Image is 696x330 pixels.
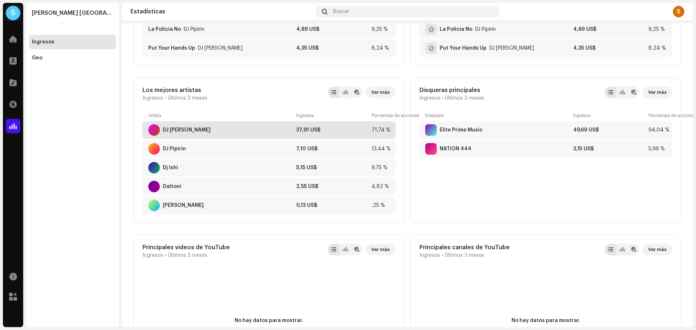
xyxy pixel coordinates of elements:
[419,87,484,94] div: Disqueras principales
[648,85,667,100] span: Ver más
[333,9,349,14] span: Buscar
[371,242,390,257] span: Ver más
[649,26,667,32] div: 9,25 %
[673,6,684,17] div: S
[29,51,116,65] re-m-nav-item: Geo
[165,95,166,101] span: •
[511,317,580,325] span: No hay datos para mostrar.
[32,55,42,61] div: Geo
[440,45,486,51] div: Put Your Hands Up
[142,95,163,101] span: Ingresos
[372,184,390,189] div: 4,82 %
[365,87,395,98] button: Ver más
[372,127,390,133] div: 71,74 %
[163,184,181,189] div: Daltoni
[163,127,211,133] div: DJ Luis Fuentes
[296,113,369,118] div: Ingresos
[163,165,178,171] div: Dj Ishi
[148,113,293,118] div: Artista
[573,146,646,152] div: 3,15 US$
[573,26,646,32] div: 4,89 US$
[296,146,369,152] div: 7,10 US$
[168,95,207,101] span: Últimos 3 meses
[372,26,390,32] div: 9,25 %
[475,26,496,32] div: La Policia No
[372,146,390,152] div: 13,44 %
[445,252,484,258] span: Últimos 3 meses
[296,184,369,189] div: 2,55 US$
[372,113,390,118] div: Porcentaje de acciones
[296,127,369,133] div: 37,91 US$
[649,113,667,118] div: Porcentaje de acciones
[649,45,667,51] div: 8,24 %
[419,244,510,251] div: Principales canales de YouTube
[371,85,390,100] span: Ver más
[440,146,471,152] div: NATION 444
[442,95,443,101] span: •
[372,202,390,208] div: ,25 %
[419,252,440,258] span: Ingresos
[649,146,667,152] div: 5,96 %
[142,244,230,251] div: Principales videos de YouTube
[296,26,369,32] div: 4,89 US$
[440,26,472,32] div: La Policia No
[198,45,243,51] div: Put Your Hands Up
[142,252,163,258] span: Ingresos
[163,202,204,208] div: Sergio Angel
[489,45,534,51] div: Put Your Hands Up
[573,127,646,133] div: 49,69 US$
[130,9,313,14] div: Estadísticas
[425,113,570,118] div: Disquera
[440,127,483,133] div: Elite Prime Music
[365,244,395,255] button: Ver más
[32,39,54,45] div: Ingresos
[296,165,369,171] div: 5,15 US$
[148,26,181,32] div: La Policia No
[6,6,20,20] div: S
[649,127,667,133] div: 94,04 %
[442,252,443,258] span: •
[372,165,390,171] div: 9,75 %
[372,45,390,51] div: 8,24 %
[445,95,484,101] span: Últimos 3 meses
[642,244,672,255] button: Ver más
[165,252,166,258] span: •
[296,202,369,208] div: 0,13 US$
[648,242,667,257] span: Ver más
[642,87,672,98] button: Ver más
[148,45,195,51] div: Put Your Hands Up
[573,45,646,51] div: 4,35 US$
[29,35,116,49] re-m-nav-item: Ingresos
[168,252,207,258] span: Últimos 3 meses
[142,87,207,94] div: Los mejores artistas
[296,45,369,51] div: 4,35 US$
[573,113,646,118] div: Ingresos
[235,317,303,325] span: No hay datos para mostrar.
[419,95,440,101] span: Ingresos
[184,26,204,32] div: La Policia No
[163,146,186,152] div: DJ Pipirin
